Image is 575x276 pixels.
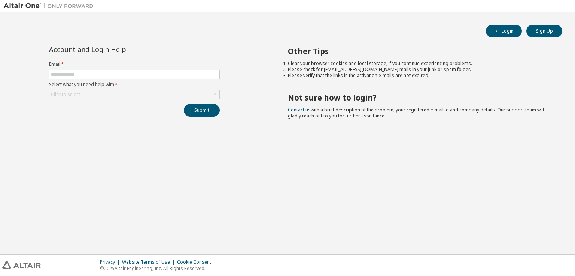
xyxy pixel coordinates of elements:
button: Sign Up [526,25,562,37]
div: Privacy [100,259,122,265]
p: © 2025 Altair Engineering, Inc. All Rights Reserved. [100,265,216,272]
span: with a brief description of the problem, your registered e-mail id and company details. Our suppo... [288,107,544,119]
h2: Not sure how to login? [288,93,549,102]
div: Click to select [49,90,219,99]
div: Account and Login Help [49,46,186,52]
li: Please check for [EMAIL_ADDRESS][DOMAIN_NAME] mails in your junk or spam folder. [288,67,549,73]
img: altair_logo.svg [2,261,41,269]
div: Cookie Consent [177,259,216,265]
label: Select what you need help with [49,82,220,88]
img: Altair One [4,2,97,10]
label: Email [49,61,220,67]
div: Website Terms of Use [122,259,177,265]
h2: Other Tips [288,46,549,56]
li: Clear your browser cookies and local storage, if you continue experiencing problems. [288,61,549,67]
a: Contact us [288,107,311,113]
button: Login [486,25,522,37]
li: Please verify that the links in the activation e-mails are not expired. [288,73,549,79]
div: Click to select [51,92,80,98]
button: Submit [184,104,220,117]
